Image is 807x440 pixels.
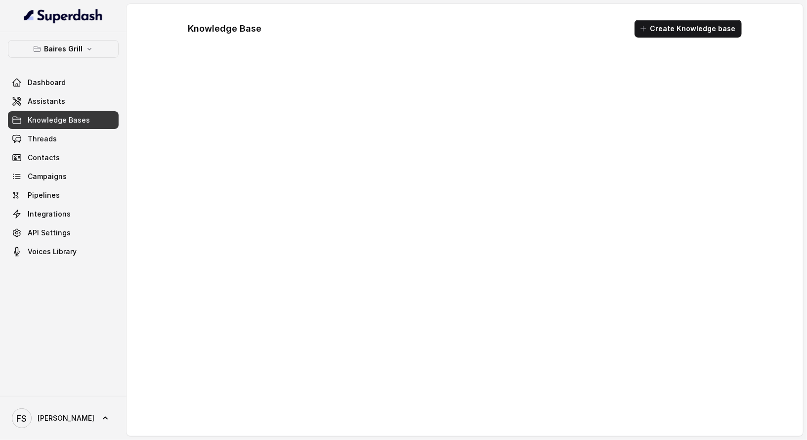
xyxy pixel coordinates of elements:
[28,228,71,238] span: API Settings
[28,96,65,106] span: Assistants
[8,404,119,432] a: [PERSON_NAME]
[28,134,57,144] span: Threads
[28,153,60,163] span: Contacts
[44,43,83,55] p: Baires Grill
[8,205,119,223] a: Integrations
[38,413,94,423] span: [PERSON_NAME]
[8,168,119,185] a: Campaigns
[28,172,67,181] span: Campaigns
[8,74,119,91] a: Dashboard
[28,115,90,125] span: Knowledge Bases
[8,40,119,58] button: Baires Grill
[28,78,66,88] span: Dashboard
[635,20,742,38] button: Create Knowledge base
[24,8,103,24] img: light.svg
[8,243,119,261] a: Voices Library
[28,209,71,219] span: Integrations
[8,111,119,129] a: Knowledge Bases
[28,190,60,200] span: Pipelines
[17,413,27,424] text: FS
[8,92,119,110] a: Assistants
[8,149,119,167] a: Contacts
[28,247,77,257] span: Voices Library
[8,130,119,148] a: Threads
[188,21,262,37] h1: Knowledge Base
[8,186,119,204] a: Pipelines
[8,224,119,242] a: API Settings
